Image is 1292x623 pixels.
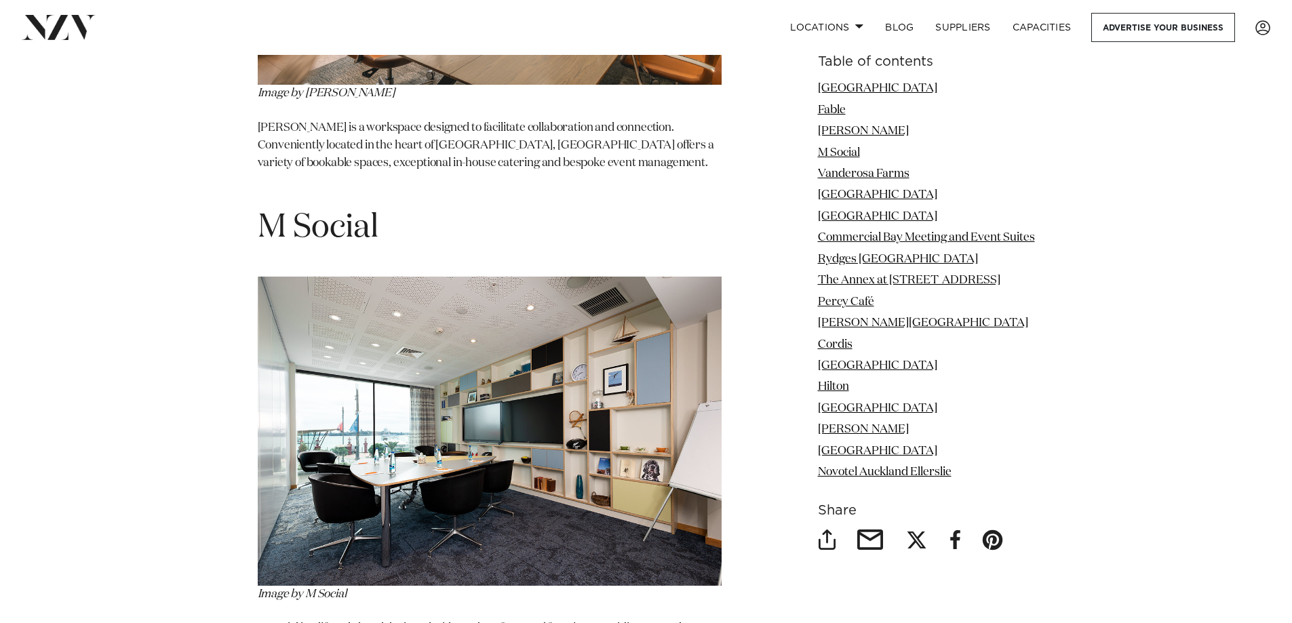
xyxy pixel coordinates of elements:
p: [PERSON_NAME] is a workspace designed to facilitate collaboration and connection. Conveniently lo... [258,119,722,190]
a: The Annex at [STREET_ADDRESS] [818,275,1000,286]
a: Advertise your business [1091,13,1235,42]
a: [GEOGRAPHIC_DATA] [818,211,937,222]
a: Hilton [818,381,849,393]
a: [GEOGRAPHIC_DATA] [818,360,937,371]
em: Image by [PERSON_NAME] [258,87,395,99]
a: Cordis [818,338,853,350]
h6: Share [818,503,1035,517]
a: Rydges [GEOGRAPHIC_DATA] [818,254,978,265]
a: Fable [818,104,846,115]
a: [GEOGRAPHIC_DATA] [818,403,937,414]
a: Vanderosa Farms [818,168,909,180]
h6: Table of contents [818,55,1035,69]
a: Capacities [1002,13,1082,42]
a: M Social [818,146,860,158]
a: Commercial Bay Meeting and Event Suites [818,232,1035,243]
a: [PERSON_NAME] [818,424,909,435]
a: [PERSON_NAME] [818,125,909,137]
h1: M Social [258,207,722,249]
a: Percy Café [818,296,874,307]
a: [GEOGRAPHIC_DATA] [818,189,937,201]
a: BLOG [874,13,924,42]
a: [GEOGRAPHIC_DATA] [818,445,937,456]
a: Novotel Auckland Ellerslie [818,466,952,478]
a: [PERSON_NAME][GEOGRAPHIC_DATA] [818,317,1028,329]
a: [GEOGRAPHIC_DATA] [818,83,937,94]
a: Locations [779,13,874,42]
a: SUPPLIERS [924,13,1001,42]
img: nzv-logo.png [22,15,96,39]
em: Image by M Social [258,588,347,600]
